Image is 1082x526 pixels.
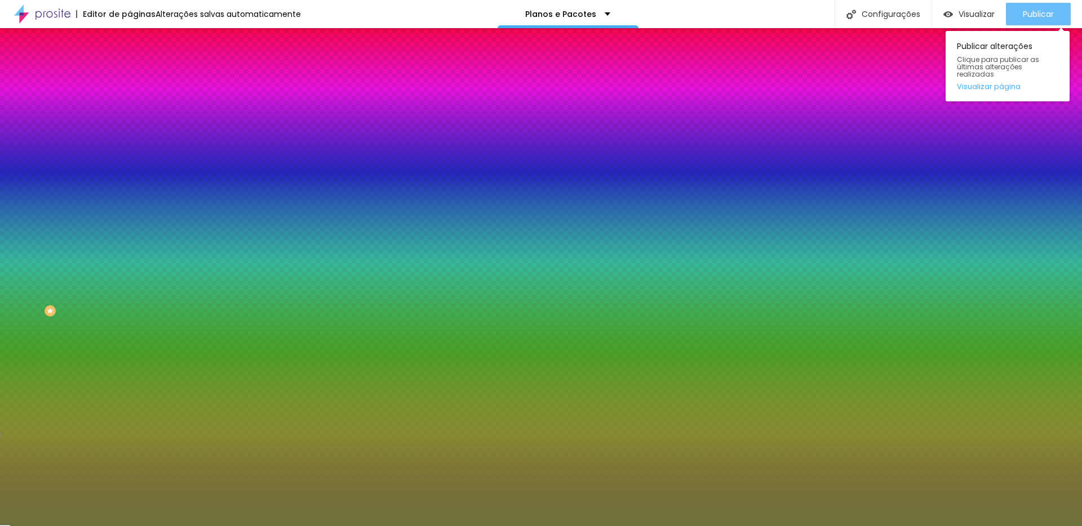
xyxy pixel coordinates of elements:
[1023,8,1054,20] font: Publicar
[957,55,1039,79] font: Clique para publicar as últimas alterações realizadas
[862,8,920,20] font: Configurações
[83,8,156,20] font: Editor de páginas
[943,10,953,19] img: view-1.svg
[957,83,1058,90] a: Visualizar página
[156,8,301,20] font: Alterações salvas automaticamente
[846,10,856,19] img: Ícone
[957,41,1032,52] font: Publicar alterações
[1006,3,1071,25] button: Publicar
[932,3,1006,25] button: Visualizar
[957,81,1021,92] font: Visualizar página
[959,8,995,20] font: Visualizar
[525,8,596,20] font: Planos e Pacotes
